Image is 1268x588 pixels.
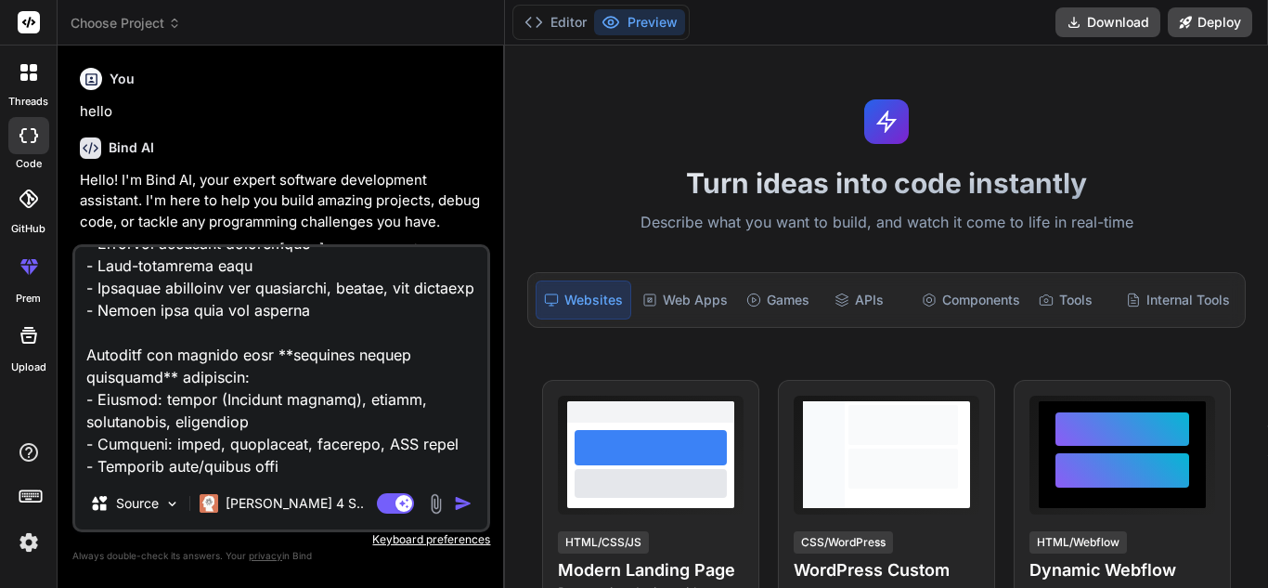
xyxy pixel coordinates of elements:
[72,532,490,547] p: Keyboard preferences
[16,291,41,307] label: prem
[1029,531,1127,554] div: HTML/Webflow
[13,527,45,558] img: settings
[425,493,446,515] img: attachment
[794,531,893,554] div: CSS/WordPress
[109,138,154,157] h6: Bind AI
[517,9,594,35] button: Editor
[914,281,1028,320] div: Components
[72,547,490,565] p: Always double-check its answers. Your in Bind
[80,240,486,261] p: What would you like to create [DATE]? I can help with:
[8,94,48,110] label: threads
[1031,281,1115,320] div: Tools
[75,247,487,477] textarea: Lorem i **dolo-sitam Consec Adipiscing Elitse (DOE)** temp **Inci.ut laboree (Dolorem)**, **Aliqu...
[16,156,42,172] label: code
[116,494,159,513] p: Source
[226,494,364,513] p: [PERSON_NAME] 4 S..
[110,70,135,88] h6: You
[516,166,1257,200] h1: Turn ideas into code instantly
[71,14,181,33] span: Choose Project
[11,359,46,375] label: Upload
[1055,7,1160,37] button: Download
[558,531,649,554] div: HTML/CSS/JS
[739,281,822,320] div: Games
[558,557,744,583] h4: Modern Landing Page
[80,170,486,233] p: Hello! I'm Bind AI, your expert software development assistant. I'm here to help you build amazin...
[11,221,45,237] label: GitHub
[1168,7,1252,37] button: Deploy
[454,494,472,513] img: icon
[200,494,218,513] img: Claude 4 Sonnet
[164,496,180,512] img: Pick Models
[80,101,486,123] p: hello
[536,281,631,320] div: Websites
[516,211,1257,235] p: Describe what you want to build, and watch it come to life in real-time
[827,281,911,320] div: APIs
[249,550,282,561] span: privacy
[594,9,685,35] button: Preview
[635,281,735,320] div: Web Apps
[1119,281,1237,320] div: Internal Tools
